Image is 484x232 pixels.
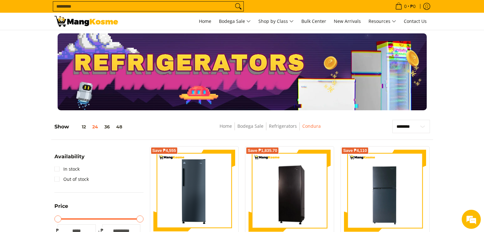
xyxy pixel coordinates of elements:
[401,13,430,30] a: Contact Us
[54,174,89,184] a: Out of stock
[237,123,263,129] a: Bodega Sale
[54,204,68,209] span: Price
[220,123,232,129] a: Home
[233,2,243,11] button: Search
[334,18,361,24] span: New Arrivals
[101,124,113,129] button: 36
[255,13,297,30] a: Shop by Class
[196,13,214,30] a: Home
[54,124,125,130] h5: Show
[404,18,427,24] span: Contact Us
[331,13,364,30] a: New Arrivals
[174,122,366,137] nav: Breadcrumbs
[368,17,396,25] span: Resources
[302,122,321,130] span: Condura
[219,17,251,25] span: Bodega Sale
[298,13,329,30] a: Bulk Center
[249,151,331,231] img: Condura 7.3 Cu. Ft. Single Door - Direct Cool Inverter Refrigerator, CSD700SAi (Class A)
[54,16,118,27] img: Bodega Sale Refrigerator l Mang Kosme: Home Appliances Warehouse Sale
[409,4,417,9] span: ₱0
[152,149,176,153] span: Save ₱4,555
[113,124,125,129] button: 48
[343,149,367,153] span: Save ₱4,110
[248,149,277,153] span: Save ₱1,835.70
[365,13,399,30] a: Resources
[344,150,426,232] img: Condura 8.2 Cu.Ft. No Frost, Top Freezer Inverter Refrigerator, Midnight Slate Gray CTF88i (Class A)
[393,3,417,10] span: •
[54,164,80,174] a: In stock
[301,18,326,24] span: Bulk Center
[269,123,297,129] a: Refrigerators
[69,124,89,129] button: 12
[216,13,254,30] a: Bodega Sale
[54,204,68,214] summary: Open
[403,4,408,9] span: 0
[124,13,430,30] nav: Main Menu
[153,150,235,232] img: Condura 7.0 Cu. Ft. Upright Freezer Inverter Refrigerator, CUF700MNi (Class A)
[89,124,101,129] button: 24
[54,154,85,164] summary: Open
[199,18,211,24] span: Home
[54,154,85,159] span: Availability
[258,17,294,25] span: Shop by Class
